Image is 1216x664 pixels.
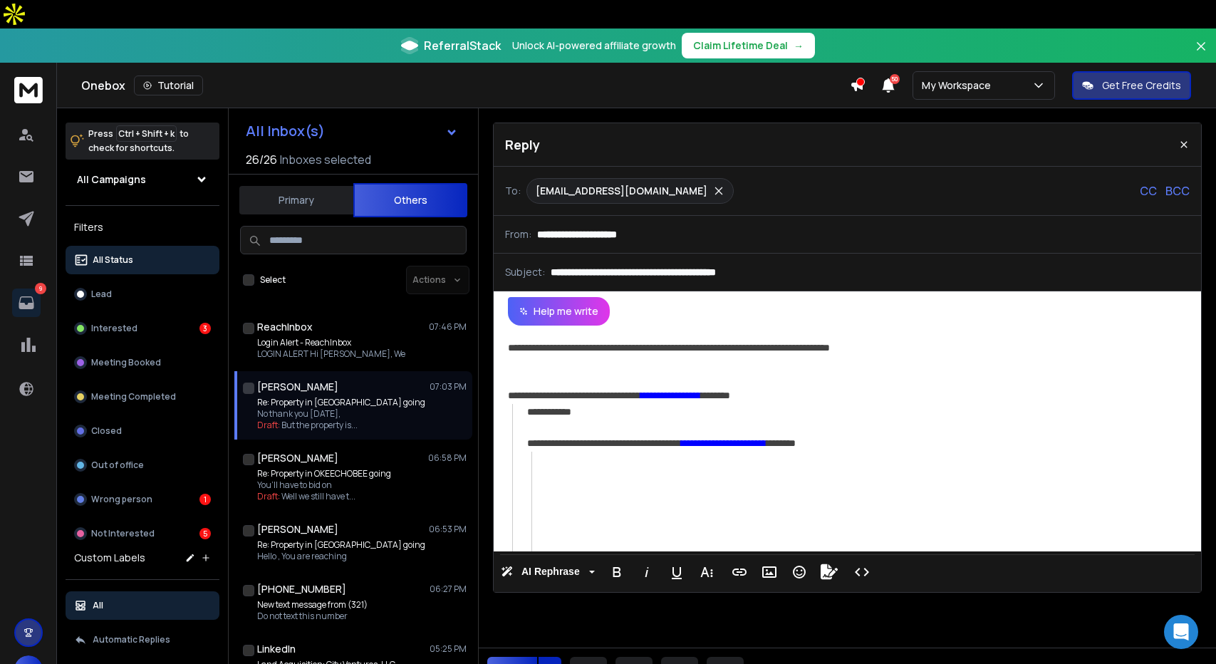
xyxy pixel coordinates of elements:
[66,314,219,343] button: Interested3
[91,460,144,471] p: Out of office
[353,183,467,217] button: Others
[505,265,545,279] p: Subject:
[257,642,296,656] h1: LinkedIn
[1164,615,1198,649] div: Open Intercom Messenger
[257,539,425,551] p: Re: Property in [GEOGRAPHIC_DATA] going
[66,519,219,548] button: Not Interested5
[257,408,425,420] p: No thank you [DATE],
[257,611,368,622] p: Do not text this number
[1192,37,1210,71] button: Close banner
[498,558,598,586] button: AI Rephrase
[66,348,219,377] button: Meeting Booked
[1102,78,1181,93] p: Get Free Credits
[91,289,112,300] p: Lead
[428,452,467,464] p: 06:58 PM
[260,274,286,286] label: Select
[93,254,133,266] p: All Status
[93,600,103,611] p: All
[512,38,676,53] p: Unlock AI-powered affiliate growth
[91,357,161,368] p: Meeting Booked
[66,165,219,194] button: All Campaigns
[257,337,405,348] p: Login Alert - ReachInbox
[281,490,355,502] span: Well we still have t ...
[239,185,353,216] button: Primary
[66,591,219,620] button: All
[424,37,501,54] span: ReferralStack
[66,246,219,274] button: All Status
[257,380,338,394] h1: [PERSON_NAME]
[257,582,346,596] h1: [PHONE_NUMBER]
[1165,182,1190,199] p: BCC
[890,74,900,84] span: 50
[234,117,469,145] button: All Inbox(s)
[199,528,211,539] div: 5
[922,78,997,93] p: My Workspace
[257,397,425,408] p: Re: Property in [GEOGRAPHIC_DATA] going
[246,151,277,168] span: 26 / 26
[257,348,405,360] p: LOGIN ALERT Hi [PERSON_NAME], We
[430,381,467,393] p: 07:03 PM
[281,419,358,431] span: But the property is ...
[66,626,219,654] button: Automatic Replies
[682,33,815,58] button: Claim Lifetime Deal→
[429,524,467,535] p: 06:53 PM
[93,634,170,645] p: Automatic Replies
[257,419,280,431] span: Draft:
[66,417,219,445] button: Closed
[257,320,313,334] h1: ReachInbox
[91,391,176,403] p: Meeting Completed
[257,479,391,491] p: You’ll have to bid on
[12,289,41,317] a: 9
[430,583,467,595] p: 06:27 PM
[116,125,177,142] span: Ctrl + Shift + k
[134,76,203,95] button: Tutorial
[1072,71,1191,100] button: Get Free Credits
[257,451,338,465] h1: [PERSON_NAME]
[280,151,371,168] h3: Inboxes selected
[505,135,540,155] p: Reply
[88,127,189,155] p: Press to check for shortcuts.
[663,558,690,586] button: Underline (Ctrl+U)
[246,124,325,138] h1: All Inbox(s)
[91,528,155,539] p: Not Interested
[257,468,391,479] p: Re: Property in OKEECHOBEE going
[199,323,211,334] div: 3
[430,643,467,655] p: 05:25 PM
[66,383,219,411] button: Meeting Completed
[77,172,146,187] h1: All Campaigns
[91,323,137,334] p: Interested
[257,522,338,536] h1: [PERSON_NAME]
[505,227,531,242] p: From:
[519,566,583,578] span: AI Rephrase
[505,184,521,198] p: To:
[35,283,46,294] p: 9
[257,599,368,611] p: New text message from (321)
[66,280,219,308] button: Lead
[429,321,467,333] p: 07:46 PM
[199,494,211,505] div: 1
[66,451,219,479] button: Out of office
[66,485,219,514] button: Wrong person1
[1140,182,1157,199] p: CC
[257,551,425,562] p: Hello , You are reaching
[257,490,280,502] span: Draft:
[794,38,804,53] span: →
[536,184,707,198] p: [EMAIL_ADDRESS][DOMAIN_NAME]
[74,551,145,565] h3: Custom Labels
[91,494,152,505] p: Wrong person
[66,217,219,237] h3: Filters
[508,297,610,326] button: Help me write
[91,425,122,437] p: Closed
[81,76,850,95] div: Onebox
